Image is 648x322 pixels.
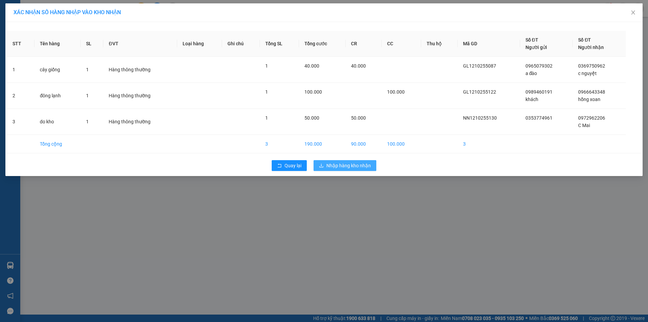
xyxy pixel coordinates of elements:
span: GL1210255087 [463,63,496,69]
th: CC [382,31,422,57]
span: 1 [265,63,268,69]
td: đông lạnh [34,83,81,109]
span: Người gửi [525,45,547,50]
td: 90.000 [346,135,381,153]
span: close [630,10,636,15]
span: Người nhận [578,45,604,50]
td: Hàng thông thường [103,83,177,109]
th: Thu hộ [421,31,458,57]
td: 190.000 [299,135,346,153]
span: 1 [86,119,89,124]
th: Tổng cước [299,31,346,57]
span: Số ĐT [525,37,538,43]
th: Loại hàng [177,31,222,57]
span: Quay lại [285,162,301,169]
span: a đào [525,71,537,76]
td: 3 [7,109,34,135]
span: rollback [277,163,282,169]
span: khách [525,97,538,102]
span: c nguyệt [578,71,597,76]
span: 40.000 [351,63,366,69]
span: GL1210255122 [463,89,496,95]
span: 50.000 [351,115,366,121]
span: 40.000 [304,63,319,69]
span: 0965079302 [525,63,552,69]
span: C Mai [578,123,590,128]
td: 1 [7,57,34,83]
th: CR [346,31,381,57]
span: 0972962206 [578,115,605,121]
span: XÁC NHẬN SỐ HÀNG NHẬP VÀO KHO NHẬN [13,9,121,16]
th: STT [7,31,34,57]
td: Hàng thông thường [103,57,177,83]
span: 1 [86,67,89,72]
button: downloadNhập hàng kho nhận [314,160,376,171]
td: 3 [260,135,299,153]
th: Tổng SL [260,31,299,57]
span: Số ĐT [578,37,591,43]
span: Nhập hàng kho nhận [326,162,371,169]
td: Tổng cộng [34,135,81,153]
span: 1 [86,93,89,98]
span: hồng xoan [578,97,600,102]
button: Close [624,3,643,22]
td: do kho [34,109,81,135]
td: cây giống [34,57,81,83]
th: ĐVT [103,31,177,57]
span: download [319,163,324,169]
span: NN1210255130 [463,115,497,121]
span: 100.000 [387,89,405,95]
th: Tên hàng [34,31,81,57]
span: 100.000 [304,89,322,95]
span: 1 [265,89,268,95]
button: rollbackQuay lại [272,160,307,171]
td: 100.000 [382,135,422,153]
td: Hàng thông thường [103,109,177,135]
span: 0353774961 [525,115,552,121]
span: 0989460191 [525,89,552,95]
td: 2 [7,83,34,109]
td: 3 [458,135,520,153]
span: 0369750962 [578,63,605,69]
th: SL [81,31,103,57]
th: Mã GD [458,31,520,57]
span: 1 [265,115,268,121]
span: 0966643348 [578,89,605,95]
th: Ghi chú [222,31,260,57]
span: 50.000 [304,115,319,121]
